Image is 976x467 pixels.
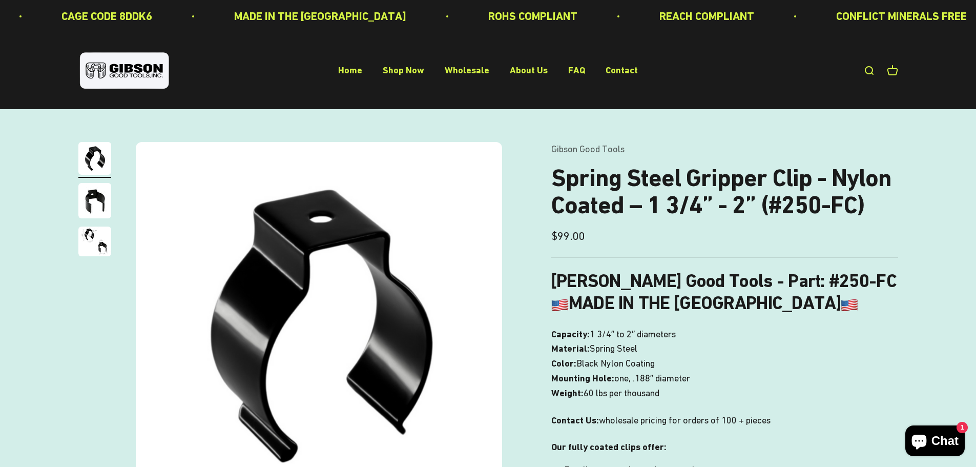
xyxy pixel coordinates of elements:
img: close up of a spring steel gripper clip, tool clip, durable, secure holding, Excellent corrosion ... [78,183,111,218]
button: Go to item 1 [78,142,111,178]
span: Spring Steel [590,341,637,356]
b: MADE IN THE [GEOGRAPHIC_DATA] [551,292,858,314]
b: Weight: [551,388,584,398]
img: close up of a spring steel gripper clip, tool clip, durable, secure holding, Excellent corrosion ... [78,227,111,256]
img: Gripper clip, made & shipped from the USA! [78,142,111,175]
a: Wholesale [445,65,489,76]
strong: Our fully coated clips offer: [551,441,667,452]
b: Color: [551,358,576,369]
h1: Spring Steel Gripper Clip - Nylon Coated – 1 3/4” - 2” (#250-FC) [551,165,898,219]
button: Go to item 2 [78,183,111,221]
button: Go to item 3 [78,227,111,259]
p: MADE IN THE [GEOGRAPHIC_DATA] [232,7,404,25]
span: 60 lbs per thousand [584,386,659,401]
p: CONFLICT MINERALS FREE [834,7,965,25]
p: ROHS COMPLIANT [486,7,575,25]
p: wholesale pricing for orders of 100 + pieces [551,413,898,428]
sale-price: $99.00 [551,227,585,245]
b: Material: [551,343,590,354]
a: Home [338,65,362,76]
a: Gibson Good Tools [551,144,625,154]
a: Shop Now [383,65,424,76]
b: Capacity: [551,329,590,339]
b: Mounting Hole: [551,373,614,383]
a: About Us [510,65,548,76]
span: Black Nylon Coating [576,356,655,371]
inbox-online-store-chat: Shopify online store chat [902,425,968,459]
p: CAGE CODE 8DDK6 [59,7,150,25]
b: [PERSON_NAME] Good Tools - Part: #250-FC [551,270,897,292]
a: Contact [606,65,638,76]
p: REACH COMPLIANT [657,7,752,25]
a: FAQ [568,65,585,76]
strong: Contact Us: [551,415,599,425]
p: one, .188″ diameter [551,327,898,401]
span: 1 3/4″ to 2″ diameters [590,327,676,342]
